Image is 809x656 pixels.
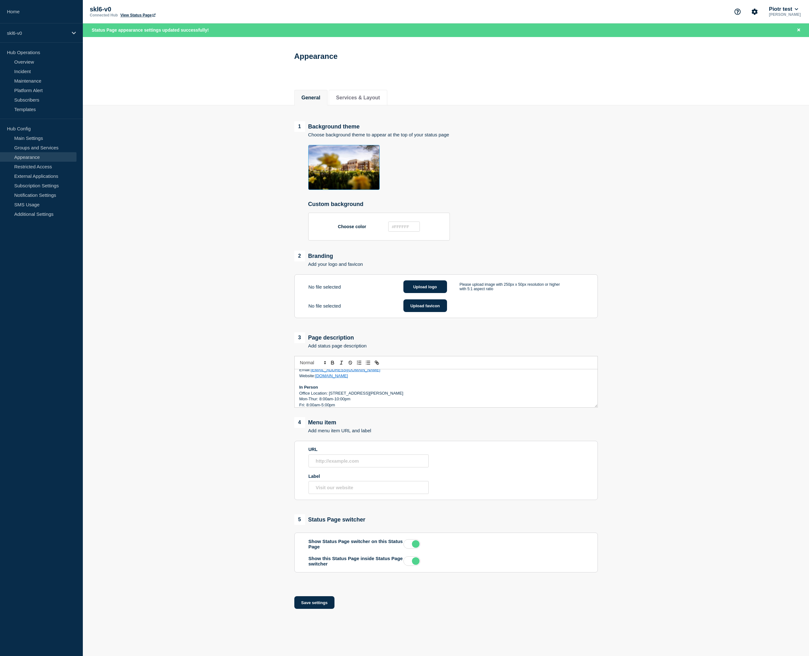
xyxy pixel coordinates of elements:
div: Page description [294,332,367,343]
button: Account settings [748,5,761,18]
p: Add your logo and favicon [308,261,363,267]
p: Add status page description [308,343,367,348]
p: [PERSON_NAME] [768,12,802,17]
p: Website: [299,373,593,379]
p: Choose background theme to appear at the top of your status page [308,132,449,137]
span: 5 [294,514,305,525]
button: Toggle ordered list [355,359,364,366]
p: Please upload image with 250px x 50px resolution or higher with 5:1 aspect ratio [460,282,567,291]
span: 4 [294,417,305,428]
h1: Appearance [294,52,338,61]
div: Label [309,474,429,479]
p: Show this Status Page inside Status Page switcher [309,556,403,566]
button: Close banner [795,27,803,34]
button: Toggle link [372,359,381,366]
p: Custom background [308,201,598,208]
div: No file selected [309,284,403,290]
div: Choose color [308,213,450,241]
div: No file selected [309,303,403,309]
strong: In Person [299,385,318,390]
div: Menu item [294,417,371,428]
p: Email: [299,367,593,373]
div: URL [309,447,429,452]
button: Toggle bulleted list [364,359,372,366]
img: vea0969bb9f4a35880c43093c6b14dd98e21340902c360ac1574a63aecc5841b9 [308,145,380,190]
p: Mon-Thur: 8:00am-10:00pm [299,396,593,402]
span: Font size [297,359,328,366]
span: 1 [294,121,305,132]
p: Fri: 8:00am-5:00pm [299,402,593,408]
p: Show Status Page switcher on this Status Page [309,539,403,549]
p: skl6-v0 [90,6,216,13]
div: Background theme [294,121,449,132]
button: Save settings [294,596,335,609]
button: Services & Layout [336,95,380,101]
div: Branding [294,251,363,261]
a: [DOMAIN_NAME] [315,373,348,378]
span: Status Page appearance settings updated successfully! [92,28,209,33]
input: URL [309,454,429,467]
button: General [302,95,321,101]
button: Toggle strikethrough text [346,359,355,366]
p: Add menu item URL and label [308,428,371,433]
button: Piotr test [768,6,799,12]
input: Label [309,481,429,494]
button: Support [731,5,744,18]
p: Connected Hub [90,13,118,17]
a: [EMAIL_ADDRESS][DOMAIN_NAME] [311,367,380,372]
a: View Status Page [120,13,156,17]
button: Upload logo [403,280,447,293]
p: skl6-v0 [7,30,68,36]
span: 2 [294,251,305,261]
input: #FFFFFF [388,222,420,232]
span: 3 [294,332,305,343]
button: Toggle italic text [337,359,346,366]
div: Message [295,369,598,407]
button: Upload favicon [403,299,447,312]
div: Status Page switcher [294,514,365,525]
p: Office Location: [STREET_ADDRESS][PERSON_NAME] [299,390,593,396]
button: Toggle bold text [328,359,337,366]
